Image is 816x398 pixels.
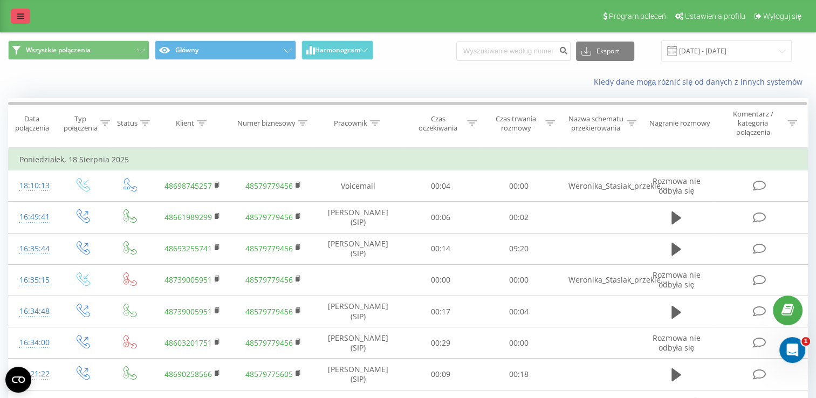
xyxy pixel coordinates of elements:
td: 00:02 [479,202,558,233]
div: 16:35:44 [19,238,47,259]
button: Wszystkie połączenia [8,40,149,60]
td: 00:00 [479,170,558,202]
input: Wyszukiwanie według numeru [456,42,571,61]
td: 00:00 [479,264,558,296]
td: [PERSON_NAME] (SIP) [314,296,402,327]
span: Wszystkie połączenia [26,46,91,54]
div: Data połączenia [9,114,56,133]
div: 16:34:00 [19,332,47,353]
div: Komentarz / kategoria połączenia [722,109,785,137]
td: 00:04 [402,170,480,202]
a: 48579779456 [245,306,293,317]
div: Typ połączenia [64,114,98,133]
div: Klient [176,119,194,128]
div: 16:21:22 [19,363,47,385]
a: 48579775605 [245,369,293,379]
button: Główny [155,40,296,60]
td: 00:18 [479,359,558,390]
td: [PERSON_NAME] (SIP) [314,202,402,233]
span: Rozmowa nie odbyła się [652,176,700,196]
a: 48661989299 [164,212,212,222]
div: 18:10:13 [19,175,47,196]
div: 16:35:15 [19,270,47,291]
span: 1 [801,337,810,346]
td: [PERSON_NAME] (SIP) [314,327,402,359]
div: Nagranie rozmowy [649,119,710,128]
span: Weronika_Stasiak_przekie... [568,181,667,191]
a: 48690258566 [164,369,212,379]
a: 48693255741 [164,243,212,253]
a: 48579779456 [245,338,293,348]
td: 00:04 [479,296,558,327]
td: 00:17 [402,296,480,327]
td: 00:06 [402,202,480,233]
button: Eksport [576,42,634,61]
td: 09:20 [479,233,558,264]
button: Open CMP widget [5,367,31,393]
td: Voicemail [314,170,402,202]
td: 00:00 [402,264,480,296]
div: Numer biznesowy [237,119,295,128]
a: 48698745257 [164,181,212,191]
td: Poniedziałek, 18 Sierpnia 2025 [9,149,808,170]
span: Ustawienia profilu [685,12,745,20]
span: Harmonogram [315,46,360,54]
iframe: Intercom live chat [779,337,805,363]
a: 48579779456 [245,181,293,191]
div: 16:34:48 [19,301,47,322]
div: Czas trwania rozmowy [489,114,543,133]
td: [PERSON_NAME] (SIP) [314,359,402,390]
td: [PERSON_NAME] (SIP) [314,233,402,264]
div: 16:49:41 [19,207,47,228]
a: Kiedy dane mogą różnić się od danych z innych systemów [593,77,808,87]
div: Status [117,119,138,128]
span: Rozmowa nie odbyła się [652,333,700,353]
span: Weronika_Stasiak_przekie... [568,275,667,285]
a: 48739005951 [164,275,212,285]
td: 00:00 [479,327,558,359]
span: Rozmowa nie odbyła się [652,270,700,290]
div: Nazwa schematu przekierowania [567,114,624,133]
span: Wyloguj się [763,12,801,20]
a: 48739005951 [164,306,212,317]
button: Harmonogram [301,40,373,60]
td: 00:09 [402,359,480,390]
td: 00:29 [402,327,480,359]
div: Czas oczekiwania [412,114,465,133]
a: 48579779456 [245,212,293,222]
a: 48603201751 [164,338,212,348]
a: 48579779456 [245,275,293,285]
td: 00:14 [402,233,480,264]
div: Pracownik [334,119,367,128]
span: Program poleceń [609,12,666,20]
a: 48579779456 [245,243,293,253]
